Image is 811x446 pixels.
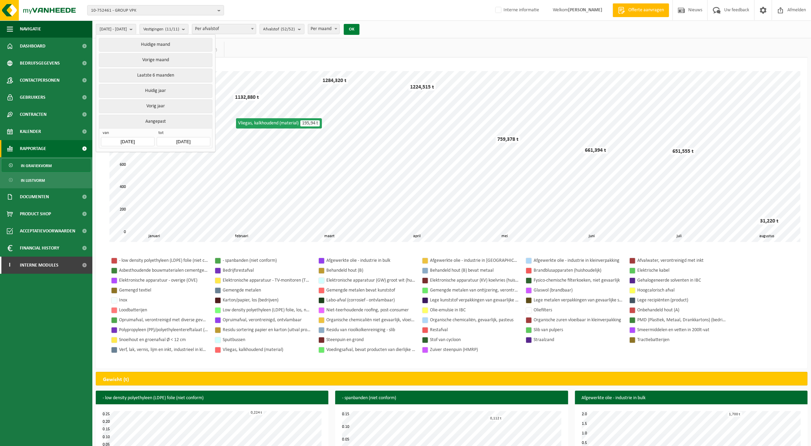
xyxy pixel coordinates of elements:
[568,8,602,13] strong: [PERSON_NAME]
[534,336,623,344] div: Straalzand
[20,222,75,240] span: Acceptatievoorwaarden
[430,316,519,324] div: Organische chemicaliën, gevaarlijk, pasteus
[263,24,295,35] span: Afvalstof
[223,316,312,324] div: Opruimafval, verontreinigd, ontvlambaar
[96,24,136,34] button: [DATE] - [DATE]
[494,5,539,15] label: Interne informatie
[534,306,623,314] div: Oliefilters
[20,123,41,140] span: Kalender
[99,115,212,128] button: Aangepast
[534,266,623,275] div: Brandblusapparaten (huishoudelijk)
[326,276,415,285] div: Elektronische apparatuur (GW) groot wit (huishoudelijk)
[326,346,415,354] div: Voedingsafval, bevat producten van dierlijke oorsprong, onverpakt, categorie 3
[20,188,49,205] span: Documenten
[534,286,623,295] div: Glaswol (brandbaar)
[20,106,47,123] span: Contracten
[308,24,340,34] span: Per maand
[430,336,519,344] div: Stof van cycloon
[326,306,415,314] div: Niet-teerhoudende roofing, post-consumer
[430,346,519,354] div: Zuiver steenpuin (HMRP)
[430,306,519,314] div: Olie-emulsie in IBC
[430,276,519,285] div: Elektronische apparatuur (KV) koelvries (huishoudelijk)
[223,346,312,354] div: Vliegas, kalkhoudend (material)
[496,136,520,143] div: 759,378 t
[223,286,312,295] div: Gemengde metalen
[99,69,212,82] button: Laatste 6 maanden
[20,21,41,38] span: Navigatie
[335,391,568,406] h3: - spanbanden (niet conform)
[21,174,45,187] span: In lijstvorm
[430,266,519,275] div: Behandeld hout (B) bevat metaal
[100,24,127,35] span: [DATE] - [DATE]
[119,266,208,275] div: Asbesthoudende bouwmaterialen cementgebonden (hechtgebonden)
[326,316,415,324] div: Organische chemicaliën niet gevaarlijk, vloeibaar in kleinverpakking
[233,94,261,101] div: 1132,880 t
[20,55,60,72] span: Bedrijfsgegevens
[249,410,264,415] div: 0,224 t
[101,130,154,137] span: van
[637,296,726,305] div: Lege recipiënten (product)
[223,336,312,344] div: Spuitbussen
[326,286,415,295] div: Gemengde metalen bevat kunststof
[119,346,208,354] div: Verf, lak, vernis, lijm en inkt, industrieel in kleinverpakking
[326,296,415,305] div: Labo-afval (corrosief - ontvlambaar)
[326,266,415,275] div: Behandeld hout (B)
[637,286,726,295] div: Hoogcalorisch afval
[637,266,726,275] div: Elektrische kabel
[99,99,212,113] button: Vorig jaar
[534,276,623,285] div: Fysico-chemische filterkoeken, niet gevaarlijk
[157,130,210,137] span: tot
[96,391,328,406] h3: - low density polyethyleen (LDPE) folie (niet conform)
[637,316,726,324] div: PMD (Plastiek, Metaal, Drankkartons) (bedrijven)
[119,326,208,334] div: Polypropyleen (PP)/polyethyleentereftalaat (PET) spanbanden
[281,27,295,31] count: (52/52)
[223,326,312,334] div: Residu sortering papier en karton (uitval proceslijn)
[119,256,208,265] div: - low density polyethyleen (LDPE) folie (niet conform)
[430,256,519,265] div: Afgewerkte olie - industrie in [GEOGRAPHIC_DATA]
[758,218,780,225] div: 31,220 t
[140,24,188,34] button: Vestigingen(11/11)
[534,316,623,324] div: Organische zuren vloeibaar in kleinverpakking
[99,84,212,98] button: Huidig jaar
[2,174,91,187] a: In lijstvorm
[2,159,91,172] a: In grafiekvorm
[20,38,45,55] span: Dashboard
[91,5,215,16] span: 10-752461 - GROUP VPK
[534,326,623,334] div: Slib van pulpers
[223,276,312,285] div: Elektronische apparatuur - TV-monitoren (TVM)
[99,38,212,52] button: Huidige maand
[236,118,322,129] div: Vliegas, kalkhoudend (material)
[165,27,179,31] count: (11/11)
[430,326,519,334] div: Restafval
[637,276,726,285] div: Gehalogeneerde solventen in IBC
[119,296,208,305] div: Inox
[326,326,415,334] div: Residu van rioolkolkenreiniging - slib
[408,84,436,91] div: 1224,515 t
[20,257,58,274] span: Interne modules
[534,296,623,305] div: Lege metalen verpakkingen van gevaarlijke stoffen
[119,286,208,295] div: Gemengd textiel
[534,256,623,265] div: Afgewerkte olie - industrie in kleinverpakking
[613,3,669,17] a: Offerte aanvragen
[143,24,179,35] span: Vestigingen
[260,24,304,34] button: Afvalstof(52/52)
[637,256,726,265] div: Afvalwater, verontreinigd met inkt
[583,147,608,154] div: 661,394 t
[119,316,208,324] div: Opruimafval, verontreinigd met diverse gevaarlijke afvalstoffen
[223,256,312,265] div: - spanbanden (niet conform)
[223,266,312,275] div: Bedrijfsrestafval
[637,336,726,344] div: Tractiebatterijen
[430,296,519,305] div: Lege kunststof verpakkingen van gevaarlijke stoffen
[637,326,726,334] div: Smeermiddelen en vetten in 200lt-vat
[637,306,726,314] div: Onbehandeld hout (A)
[223,306,312,314] div: Low density polyethyleen (LDPE) folie, los, naturel
[321,77,348,84] div: 1284,320 t
[326,256,415,265] div: Afgewerkte olie - industrie in bulk
[488,416,503,421] div: 0,112 t
[99,53,212,67] button: Vorige maand
[430,286,519,295] div: Gemengde metalen van ontijzering, verontreinigd met niet-gevaarlijke producten
[20,72,60,89] span: Contactpersonen
[344,24,359,35] button: OK
[575,391,808,406] h3: Afgewerkte olie - industrie in bulk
